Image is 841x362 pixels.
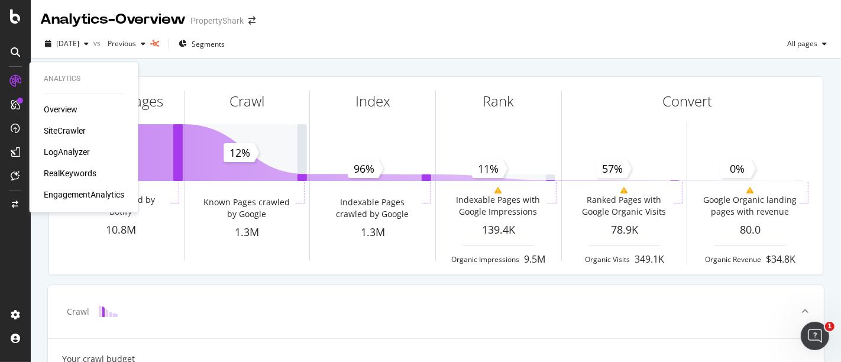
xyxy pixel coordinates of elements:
div: 10.8M [59,222,184,238]
div: PropertyShark [190,15,244,27]
div: Organic Impressions [451,254,519,264]
span: 2025 Sep. 22nd [56,38,79,49]
div: arrow-right-arrow-left [248,17,255,25]
div: Known Pages crawled by Google [200,196,293,220]
div: Index [355,91,390,111]
button: [DATE] [40,34,93,53]
div: 9.5M [524,253,545,266]
div: Analytics [44,74,124,84]
div: 1.3M [185,225,310,240]
button: Segments [174,34,229,53]
div: 139.4K [436,222,561,238]
span: All pages [782,38,817,49]
span: Previous [103,38,136,49]
button: All pages [782,34,832,53]
div: Crawl [229,91,264,111]
div: Rank [483,91,514,111]
div: Analytics - Overview [40,9,186,30]
span: 1 [825,322,834,331]
a: RealKeywords [44,167,96,179]
span: vs [93,38,103,48]
iframe: Intercom live chat [801,322,829,350]
div: Indexable Pages crawled by Google [326,196,419,220]
img: block-icon [99,306,118,317]
a: SiteCrawler [44,125,86,137]
button: Previous [103,34,150,53]
a: LogAnalyzer [44,146,90,158]
div: Crawl [67,306,89,318]
span: Segments [192,39,225,49]
a: EngagementAnalytics [44,189,124,201]
div: Indexable Pages with Google Impressions [451,194,545,218]
a: Overview [44,104,77,115]
div: 1.3M [310,225,435,240]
